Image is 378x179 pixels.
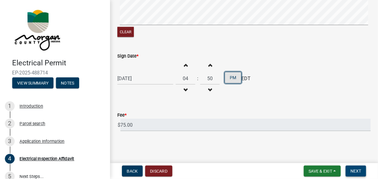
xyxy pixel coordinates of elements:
[20,121,45,126] div: Parcel search
[304,166,341,177] button: Save & Exit
[176,72,195,85] input: Hours
[56,81,79,86] wm-modal-confirm: Notes
[127,169,138,173] span: Back
[12,81,53,86] wm-modal-confirm: Summary
[117,54,138,58] label: Sign Date
[117,119,121,131] span: $
[5,136,15,146] div: 3
[20,139,64,144] div: Application Information
[117,72,173,85] input: mm/dd/yyyy
[12,70,98,76] span: EP-2025-488714
[20,157,74,161] div: Electrical Inspection Affidavit
[20,104,43,108] div: Introduction
[346,166,366,177] button: Next
[145,166,172,177] button: Discard
[117,27,134,37] button: Clear
[5,101,15,111] div: 1
[241,75,251,82] span: EDT
[122,166,143,177] button: Back
[117,113,127,117] label: Fee
[5,119,15,129] div: 2
[12,59,105,68] h4: Electrical Permit
[12,6,61,52] img: Morgan County, Indiana
[350,169,361,173] span: Next
[5,154,15,164] div: 4
[195,75,200,82] div: :
[12,77,53,88] button: View Summary
[200,72,220,85] input: Minutes
[225,72,241,84] button: PM
[56,77,79,88] button: Notes
[309,169,332,173] span: Save & Exit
